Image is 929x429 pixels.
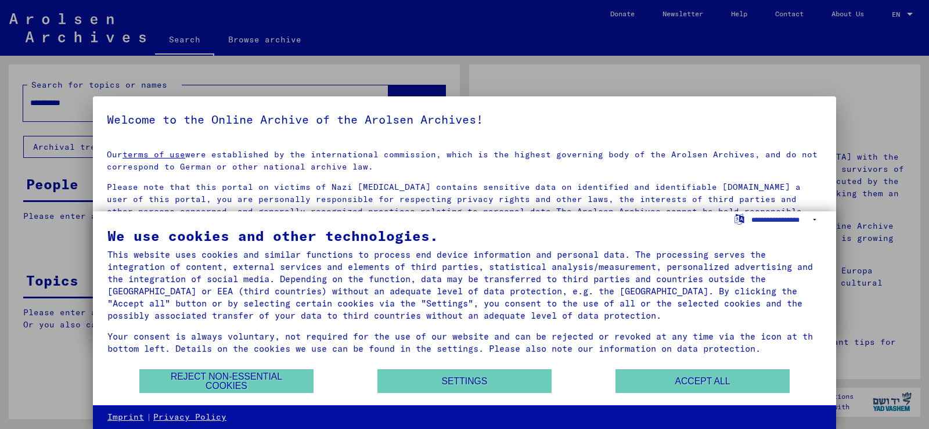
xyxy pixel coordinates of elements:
a: terms of use [123,149,185,160]
a: Privacy Policy [153,412,226,423]
div: We use cookies and other technologies. [107,229,822,243]
p: Please note that this portal on victims of Nazi [MEDICAL_DATA] contains sensitive data on identif... [107,181,822,230]
button: Settings [377,369,552,393]
div: This website uses cookies and similar functions to process end device information and personal da... [107,248,822,322]
div: Your consent is always voluntary, not required for the use of our website and can be rejected or ... [107,330,822,355]
a: Imprint [107,412,144,423]
button: Accept all [615,369,790,393]
p: Our were established by the international commission, which is the highest governing body of the ... [107,149,822,173]
h5: Welcome to the Online Archive of the Arolsen Archives! [107,110,822,129]
button: Reject non-essential cookies [139,369,314,393]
